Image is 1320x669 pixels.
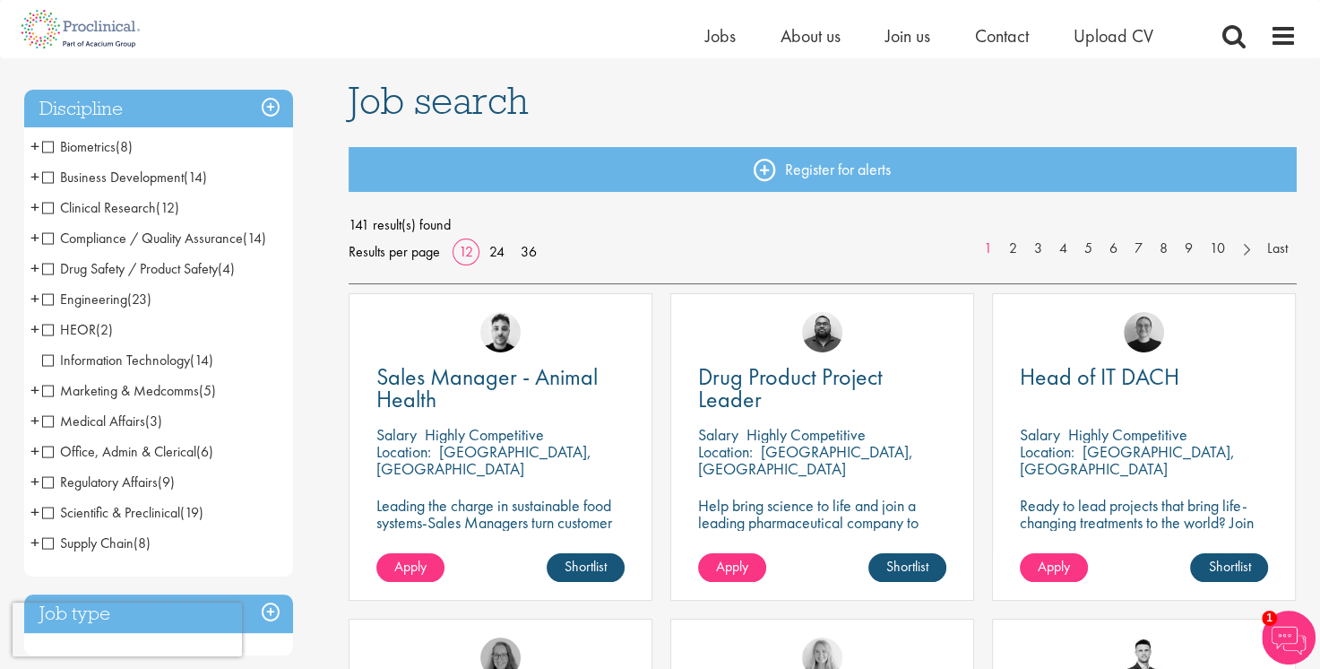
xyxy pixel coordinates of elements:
span: Drug Safety / Product Safety [42,259,235,278]
span: Engineering [42,290,151,308]
a: 1 [975,239,1001,259]
h3: Job type [24,595,293,633]
span: Sales Manager - Animal Health [376,361,598,414]
span: Regulatory Affairs [42,473,175,491]
a: 5 [1075,239,1101,259]
span: (8) [116,137,133,156]
a: Apply [1020,553,1088,582]
span: + [30,438,39,465]
p: [GEOGRAPHIC_DATA], [GEOGRAPHIC_DATA] [1020,441,1235,479]
span: Engineering [42,290,127,308]
span: HEOR [42,320,113,339]
a: 7 [1126,239,1152,259]
span: Compliance / Quality Assurance [42,229,243,248]
a: Shortlist [1190,553,1268,582]
span: (19) [180,503,203,522]
span: Office, Admin & Clerical [42,442,196,461]
a: 3 [1025,239,1051,259]
a: Apply [698,553,766,582]
p: Ready to lead projects that bring life-changing treatments to the world? Join our client at the f... [1020,497,1268,582]
h3: Discipline [24,90,293,128]
a: 10 [1201,239,1234,259]
p: Leading the charge in sustainable food systems-Sales Managers turn customer success into global p... [376,497,625,548]
span: HEOR [42,320,96,339]
a: Drug Product Project Leader [698,366,946,411]
span: + [30,468,39,495]
span: Salary [1020,424,1060,445]
a: Shortlist [547,553,625,582]
span: Location: [698,441,753,462]
span: Information Technology [42,351,213,369]
span: (6) [196,442,213,461]
span: Drug Product Project Leader [698,361,883,414]
a: 24 [483,242,511,261]
span: (4) [218,259,235,278]
a: About us [781,24,841,48]
p: Help bring science to life and join a leading pharmaceutical company to play a key role in delive... [698,497,946,582]
span: Location: [376,441,431,462]
span: Biometrics [42,137,133,156]
span: Regulatory Affairs [42,473,158,491]
a: 9 [1176,239,1202,259]
span: + [30,224,39,251]
span: (23) [127,290,151,308]
span: Salary [698,424,738,445]
a: Register for alerts [349,147,1297,192]
a: Apply [376,553,444,582]
span: Marketing & Medcomms [42,381,199,400]
a: 4 [1050,239,1076,259]
a: Contact [975,24,1029,48]
span: (2) [96,320,113,339]
span: (12) [156,198,179,217]
span: Supply Chain [42,534,151,552]
a: Jobs [705,24,736,48]
span: (8) [134,534,151,552]
span: Medical Affairs [42,412,162,430]
span: + [30,377,39,404]
a: Upload CV [1074,24,1153,48]
span: Office, Admin & Clerical [42,442,213,461]
a: Sales Manager - Animal Health [376,366,625,411]
span: (9) [158,473,175,491]
span: Location: [1020,441,1074,462]
a: Ashley Bennett [802,312,842,352]
a: Shortlist [868,553,946,582]
p: [GEOGRAPHIC_DATA], [GEOGRAPHIC_DATA] [376,441,591,479]
span: + [30,163,39,190]
span: Medical Affairs [42,412,145,430]
span: Head of IT DACH [1020,361,1179,392]
span: + [30,316,39,343]
span: Compliance / Quality Assurance [42,229,266,248]
span: (3) [145,412,162,430]
span: + [30,499,39,526]
span: + [30,133,39,160]
img: Emma Pretorious [1124,312,1164,352]
span: 1 [1262,611,1277,626]
span: (5) [199,381,216,400]
img: Chatbot [1262,611,1316,665]
span: Scientific & Preclinical [42,503,203,522]
span: Scientific & Preclinical [42,503,180,522]
a: Join us [885,24,930,48]
span: Apply [1038,557,1070,576]
p: Highly Competitive [746,424,866,445]
span: Apply [716,557,748,576]
span: + [30,255,39,282]
span: Results per page [349,239,440,265]
a: Head of IT DACH [1020,366,1268,388]
iframe: reCAPTCHA [13,603,242,656]
span: Drug Safety / Product Safety [42,259,218,278]
p: Highly Competitive [425,424,544,445]
img: Dean Fisher [480,312,521,352]
span: Clinical Research [42,198,179,217]
span: + [30,285,39,312]
a: 12 [453,242,479,261]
